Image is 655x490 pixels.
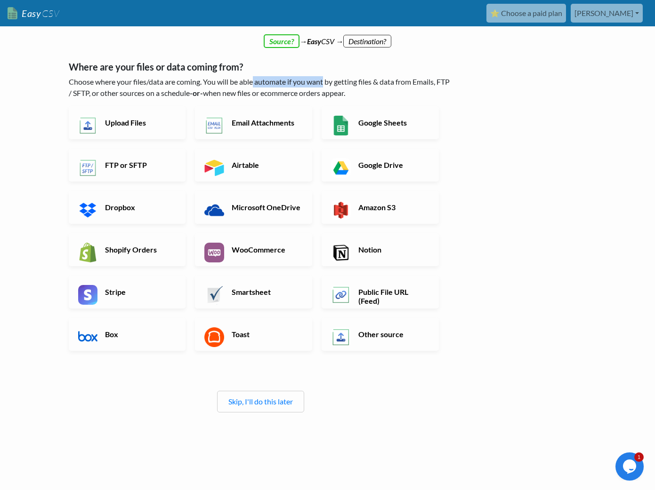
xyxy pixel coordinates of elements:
img: Upload Files App & API [78,116,98,135]
img: Microsoft OneDrive App & API [204,200,224,220]
a: Email Attachments [195,106,312,139]
a: Box [69,318,186,351]
a: Stripe [69,276,186,308]
img: Google Drive App & API [331,158,351,178]
img: Toast App & API [204,327,224,347]
h6: Airtable [229,160,303,169]
h6: Amazon S3 [356,203,430,212]
h6: FTP or SFTP [103,160,177,169]
a: Google Sheets [322,106,439,139]
h6: Notion [356,245,430,254]
h6: Smartsheet [229,287,303,296]
h6: Shopify Orders [103,245,177,254]
a: Dropbox [69,191,186,224]
a: WooCommerce [195,233,312,266]
h6: Dropbox [103,203,177,212]
h6: Google Drive [356,160,430,169]
h5: Where are your files or data coming from? [69,61,453,72]
h6: Google Sheets [356,118,430,127]
img: Stripe App & API [78,285,98,305]
div: → CSV → [59,26,596,47]
a: Notion [322,233,439,266]
a: Microsoft OneDrive [195,191,312,224]
img: WooCommerce App & API [204,243,224,262]
a: Other source [322,318,439,351]
img: Box App & API [78,327,98,347]
h6: Email Attachments [229,118,303,127]
a: EasyCSV [8,4,59,23]
a: Google Drive [322,149,439,182]
img: Amazon S3 App & API [331,200,351,220]
a: Airtable [195,149,312,182]
iframe: chat widget [615,452,646,481]
h6: Other source [356,330,430,339]
img: FTP or SFTP App & API [78,158,98,178]
h6: Toast [229,330,303,339]
a: Toast [195,318,312,351]
a: Skip, I'll do this later [228,397,293,406]
img: Shopify App & API [78,243,98,262]
a: FTP or SFTP [69,149,186,182]
img: Airtable App & API [204,158,224,178]
a: [PERSON_NAME] [571,4,643,23]
img: Dropbox App & API [78,200,98,220]
img: Smartsheet App & API [204,285,224,305]
img: Email New CSV or XLSX File App & API [204,116,224,135]
img: Public File URL App & API [331,285,351,305]
a: ⭐ Choose a paid plan [486,4,566,23]
h6: Box [103,330,177,339]
img: Notion App & API [331,243,351,262]
b: -or- [190,88,203,97]
a: Public File URL (Feed) [322,276,439,308]
h6: Upload Files [103,118,177,127]
h6: WooCommerce [229,245,303,254]
img: Google Sheets App & API [331,116,351,135]
h6: Public File URL (Feed) [356,287,430,305]
a: Shopify Orders [69,233,186,266]
h6: Stripe [103,287,177,296]
a: Upload Files [69,106,186,139]
a: Smartsheet [195,276,312,308]
h6: Microsoft OneDrive [229,203,303,212]
img: Other Source App & API [331,327,351,347]
p: Choose where your files/data are coming. You will be able automate if you want by getting files &... [69,76,453,99]
span: CSV [41,8,59,19]
a: Amazon S3 [322,191,439,224]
